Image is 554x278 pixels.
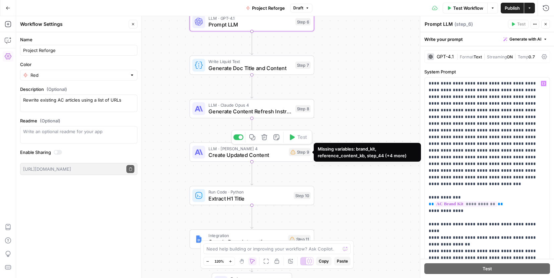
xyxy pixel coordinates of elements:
[208,238,285,246] span: Google Docs Integration
[251,205,253,229] g: Edge from step_10 to step_11
[190,229,314,249] div: IntegrationGoogle Docs IntegrationStep 11
[208,145,286,152] span: LLM · [PERSON_NAME] 4
[456,53,460,60] span: |
[501,35,550,44] button: Generate with AI
[208,189,291,195] span: Run Code · Python
[501,3,524,13] button: Publish
[290,4,312,12] button: Draft
[319,258,329,264] span: Copy
[289,148,311,156] div: Step 9
[420,32,554,46] div: Write your prompt
[318,146,417,159] div: Missing variables: brand_kit, reference_content_kb, step_44 (+4 more)
[214,259,224,264] span: 120%
[208,15,292,21] span: LLM · GPT-4.1
[508,20,529,29] button: Test
[40,117,60,124] span: (Optional)
[20,36,137,43] label: Name
[251,162,253,185] g: Edge from step_9 to step_10
[529,54,535,59] span: 0.7
[295,62,311,69] div: Step 7
[293,5,303,11] span: Draft
[294,192,310,199] div: Step 10
[443,3,487,13] button: Test Workflow
[509,36,541,42] span: Generate with AI
[20,149,137,156] label: Enable Sharing
[424,263,550,274] button: Test
[47,86,67,93] span: (Optional)
[251,75,253,98] g: Edge from step_7 to step_8
[288,235,311,243] div: Step 11
[297,133,307,141] span: Test
[505,5,520,11] span: Publish
[453,5,483,11] span: Test Workflow
[487,54,507,59] span: Streaming
[195,235,203,243] img: Instagram%20post%20-%201%201.png
[460,54,474,59] span: Format
[30,72,127,78] input: Red
[295,18,311,25] div: Step 6
[518,54,529,59] span: Temp
[424,68,550,75] label: System Prompt
[251,32,253,55] g: Edge from step_6 to step_7
[483,265,492,272] span: Test
[208,58,292,65] span: Write Liquid Text
[252,5,285,11] span: Project Reforge
[190,143,314,162] div: LLM · [PERSON_NAME] 4Create Updated ContentStep 9Test
[482,53,487,60] span: |
[285,132,310,143] button: Test
[20,86,137,93] label: Description
[208,20,292,29] span: Prompt LLM
[295,105,311,112] div: Step 8
[454,21,473,27] span: ( step_6 )
[208,151,286,159] span: Create Updated Content
[208,194,291,203] span: Extract H1 Title
[23,97,134,110] textarea: Rewrite existing AC articles using a list of URLs
[190,12,314,32] div: LLM · GPT-4.1Prompt LLMStep 6
[507,54,513,59] span: ON
[190,186,314,205] div: Run Code · PythonExtract H1 TitleStep 10
[517,21,526,27] span: Test
[208,232,285,238] span: Integration
[242,3,289,13] button: Project Reforge
[20,61,137,68] label: Color
[23,47,134,54] input: Untitled
[208,107,292,115] span: Generate Content Refresh Instructions
[513,53,518,60] span: |
[20,21,127,27] div: Workflow Settings
[208,64,292,72] span: Generate Doc Title and Content
[437,54,454,59] div: GPT-4.1
[474,54,482,59] span: Text
[20,117,137,124] label: Readme
[337,258,348,264] span: Paste
[316,257,331,266] button: Copy
[334,257,351,266] button: Paste
[251,249,253,272] g: Edge from step_11 to end
[208,102,292,108] span: LLM · Claude Opus 4
[190,99,314,118] div: LLM · Claude Opus 4Generate Content Refresh InstructionsStep 8
[425,21,453,27] textarea: Prompt LLM
[190,56,314,75] div: Write Liquid TextGenerate Doc Title and ContentStep 7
